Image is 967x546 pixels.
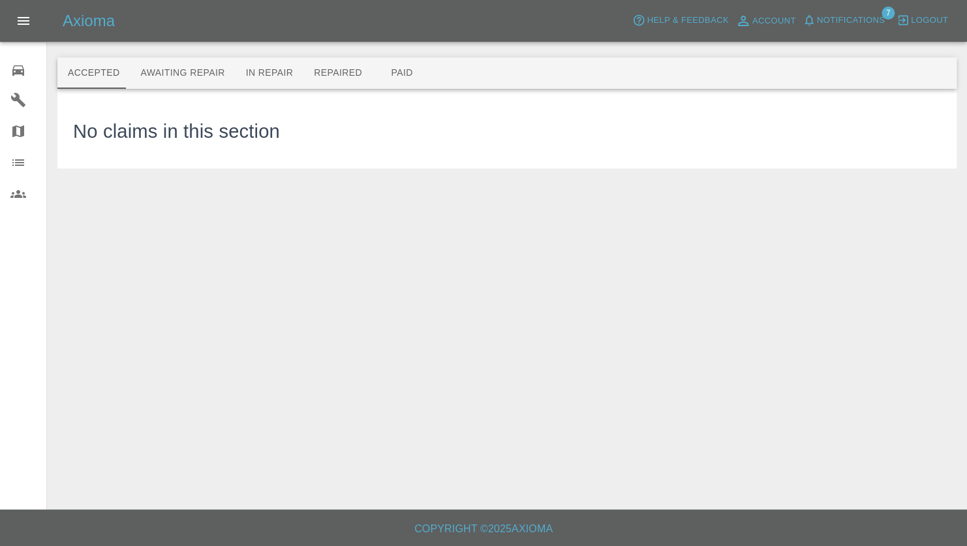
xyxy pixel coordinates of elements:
[57,57,130,89] button: Accepted
[373,57,431,89] button: Paid
[752,14,796,29] span: Account
[817,13,885,28] span: Notifications
[911,13,948,28] span: Logout
[10,520,957,538] h6: Copyright © 2025 Axioma
[893,10,951,31] button: Logout
[882,7,895,20] span: 7
[629,10,731,31] button: Help & Feedback
[647,13,728,28] span: Help & Feedback
[73,118,280,146] h3: No claims in this section
[799,10,888,31] button: Notifications
[130,57,235,89] button: Awaiting Repair
[236,57,304,89] button: In Repair
[8,5,39,37] button: Open drawer
[732,10,799,31] a: Account
[303,57,373,89] button: Repaired
[63,10,115,31] h5: Axioma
